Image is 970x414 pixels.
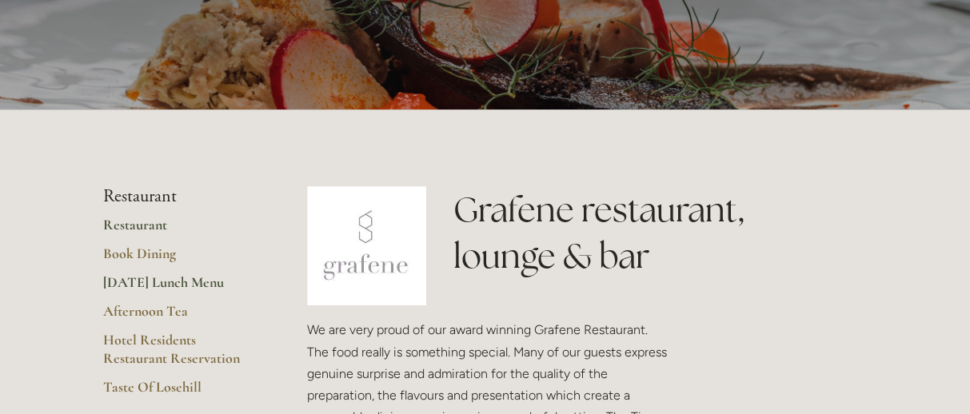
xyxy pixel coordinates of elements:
[103,378,256,407] a: Taste Of Losehill
[103,216,256,245] a: Restaurant
[307,186,427,306] img: grafene.jpg
[103,186,256,207] li: Restaurant
[453,186,867,281] h1: Grafene restaurant, lounge & bar
[103,302,256,331] a: Afternoon Tea
[103,331,256,378] a: Hotel Residents Restaurant Reservation
[103,273,256,302] a: [DATE] Lunch Menu
[103,245,256,273] a: Book Dining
